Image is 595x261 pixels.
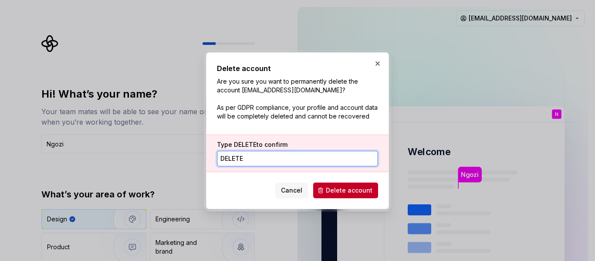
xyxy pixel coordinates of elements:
[326,186,372,195] span: Delete account
[313,183,378,198] button: Delete account
[217,140,287,149] label: Type to confirm
[234,141,257,148] span: DELETE
[275,183,308,198] button: Cancel
[281,186,302,195] span: Cancel
[217,63,378,74] h2: Delete account
[217,77,378,121] p: Are you sure you want to permanently delete the account [EMAIL_ADDRESS][DOMAIN_NAME]? As per GDPR...
[217,151,378,166] input: DELETE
